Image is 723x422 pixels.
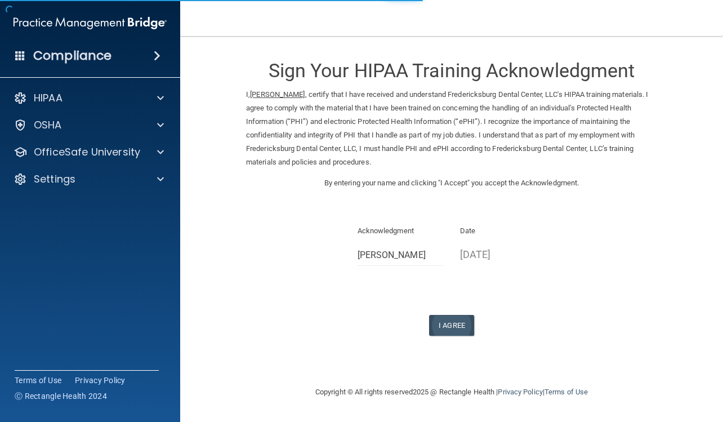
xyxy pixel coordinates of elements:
span: Ⓒ Rectangle Health 2024 [15,390,107,402]
p: [DATE] [460,245,546,264]
p: OfficeSafe University [34,145,140,159]
button: I Agree [429,315,474,336]
p: By entering your name and clicking "I Accept" you accept the Acknowledgment. [246,176,657,190]
ins: [PERSON_NAME] [250,90,305,99]
a: HIPAA [14,91,164,105]
input: Full Name [358,245,444,266]
p: Settings [34,172,75,186]
p: HIPAA [34,91,63,105]
h3: Sign Your HIPAA Training Acknowledgment [246,60,657,81]
a: Privacy Policy [75,375,126,386]
p: I, , certify that I have received and understand Fredericksburg Dental Center, LLC's HIPAA traini... [246,88,657,169]
p: Date [460,224,546,238]
a: Settings [14,172,164,186]
a: Privacy Policy [498,388,542,396]
h4: Compliance [33,48,111,64]
img: PMB logo [14,12,167,34]
div: Copyright © All rights reserved 2025 @ Rectangle Health | | [246,374,657,410]
p: OSHA [34,118,62,132]
p: Acknowledgment [358,224,444,238]
a: OfficeSafe University [14,145,164,159]
a: OSHA [14,118,164,132]
a: Terms of Use [545,388,588,396]
a: Terms of Use [15,375,61,386]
